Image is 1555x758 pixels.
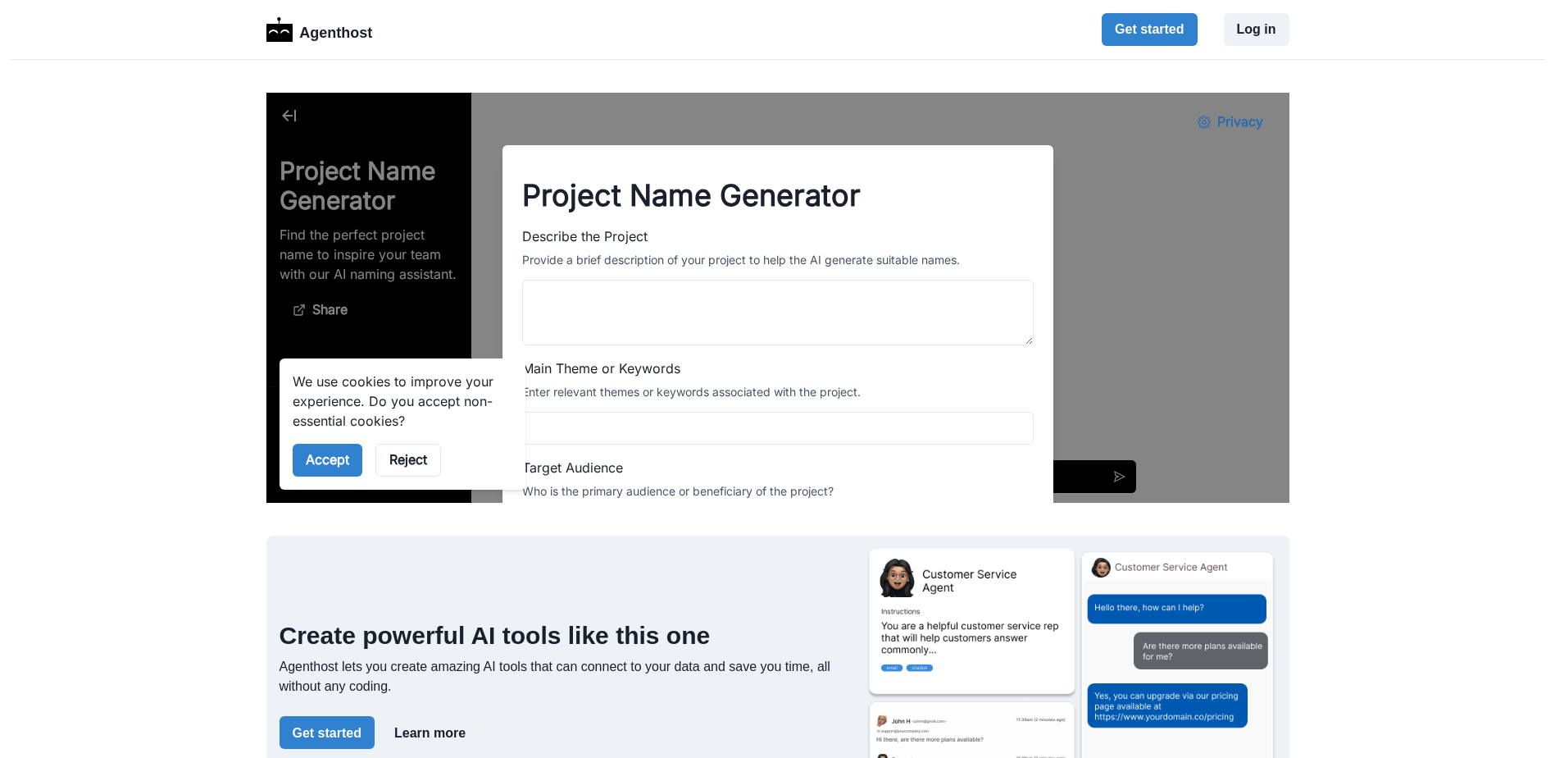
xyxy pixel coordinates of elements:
[1102,13,1197,46] button: Get started
[266,17,293,42] img: Logo
[280,657,853,696] p: Agenthost lets you create amazing AI tools that can connect to your data and save you time, all w...
[280,716,375,749] button: Get started
[266,93,1289,503] iframe: Project Name Generator
[299,16,372,44] p: Agenthost
[381,716,479,749] button: Learn more
[280,621,853,651] h2: Create powerful AI tools like this one
[1224,13,1289,46] button: Log in
[266,16,373,44] a: LogoAgenthost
